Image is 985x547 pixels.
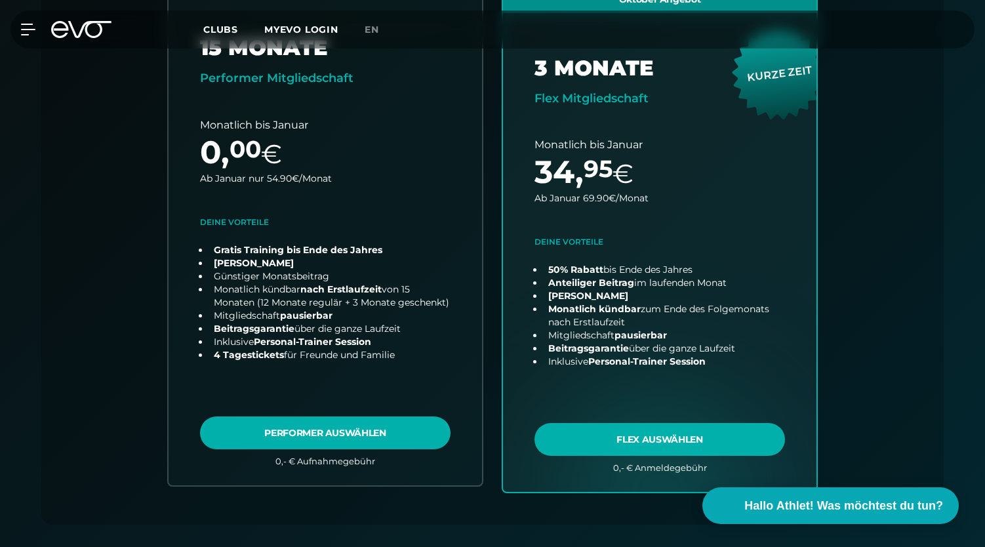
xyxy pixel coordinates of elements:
[702,487,959,524] button: Hallo Athlet! Was möchtest du tun?
[264,24,338,35] a: MYEVO LOGIN
[744,497,943,515] span: Hallo Athlet! Was möchtest du tun?
[365,22,395,37] a: en
[365,24,379,35] span: en
[203,23,264,35] a: Clubs
[203,24,238,35] span: Clubs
